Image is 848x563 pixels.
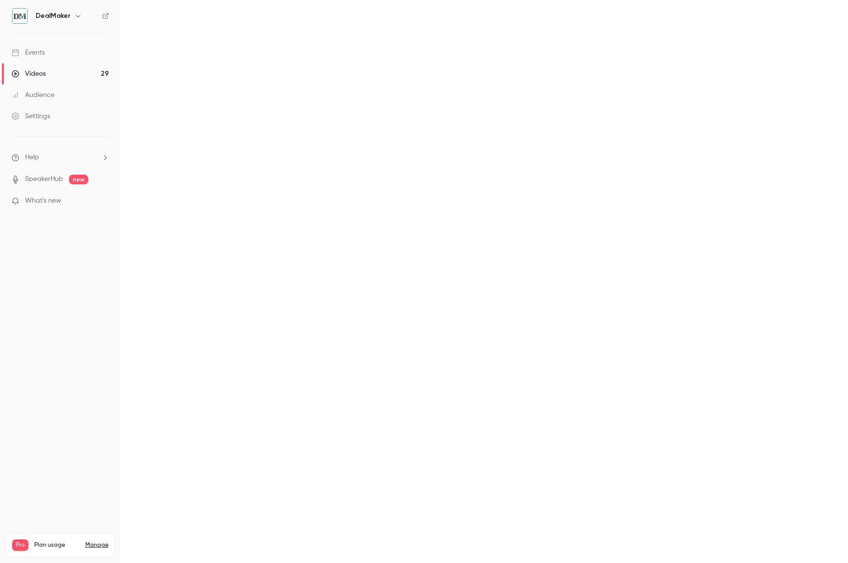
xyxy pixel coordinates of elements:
[12,152,109,163] li: help-dropdown-opener
[12,8,27,24] img: DealMaker
[25,174,63,184] a: SpeakerHub
[12,69,46,79] div: Videos
[69,175,88,184] span: new
[25,196,61,206] span: What's new
[12,90,54,100] div: Audience
[34,541,80,549] span: Plan usage
[36,11,70,21] h6: DealMaker
[12,539,28,551] span: Pro
[12,48,45,57] div: Events
[12,111,50,121] div: Settings
[25,152,39,163] span: Help
[85,541,108,549] a: Manage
